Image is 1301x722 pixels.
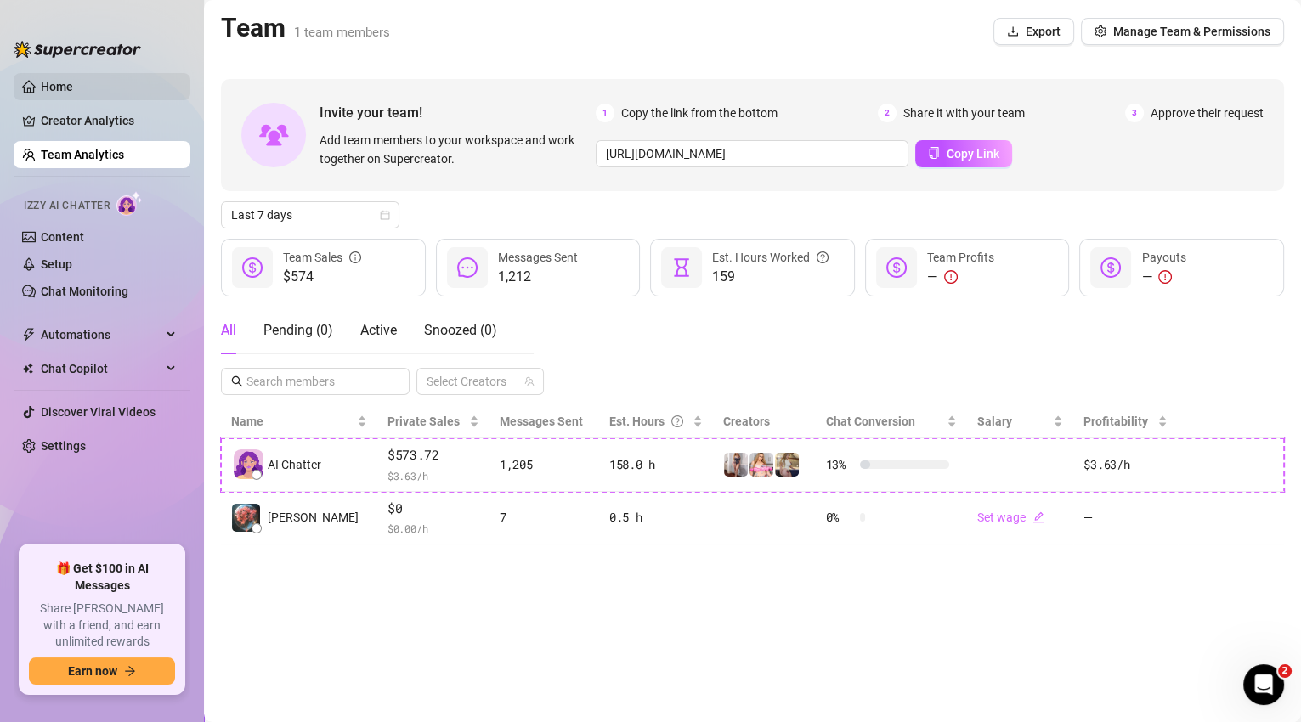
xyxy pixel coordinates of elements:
[621,104,778,122] span: Copy the link from the bottom
[977,510,1044,524] a: Set wageedit
[927,267,994,287] div: —
[41,80,73,93] a: Home
[320,102,596,123] span: Invite your team!
[387,520,479,537] span: $ 0.00 /h
[41,257,72,271] a: Setup
[749,453,773,477] img: Vanessas
[1113,25,1270,38] span: Manage Team & Permissions
[826,508,853,527] span: 0 %
[524,376,535,386] span: team
[915,140,1012,167] button: Copy Link
[1026,25,1061,38] span: Export
[41,321,161,348] span: Automations
[609,412,689,431] div: Est. Hours
[124,665,136,677] span: arrow-right
[268,508,359,527] span: [PERSON_NAME]
[24,198,110,214] span: Izzy AI Chatter
[283,267,361,287] span: $574
[68,664,117,678] span: Earn now
[826,455,853,474] span: 13 %
[387,467,479,484] span: $ 3.63 /h
[41,285,128,298] a: Chat Monitoring
[944,270,958,284] span: exclamation-circle
[380,210,390,220] span: calendar
[1083,455,1168,474] div: $3.63 /h
[29,657,175,685] button: Earn nowarrow-right
[1073,492,1178,545] td: —
[878,104,897,122] span: 2
[360,322,397,338] span: Active
[268,455,321,474] span: AI Chatter
[903,104,1025,122] span: Share it with your team
[387,499,479,519] span: $0
[1083,415,1148,428] span: Profitability
[712,248,829,267] div: Est. Hours Worked
[457,257,478,278] span: message
[724,453,748,477] img: vanessassecretpage
[886,257,907,278] span: dollar-circle
[1081,18,1284,45] button: Manage Team & Permissions
[775,453,799,477] img: vanessa
[116,191,143,216] img: AI Chatter
[817,248,829,267] span: question-circle
[947,147,999,161] span: Copy Link
[993,18,1074,45] button: Export
[500,415,583,428] span: Messages Sent
[609,455,703,474] div: 158.0 h
[500,508,589,527] div: 7
[234,449,263,479] img: izzy-ai-chatter-avatar-DDCN_rTZ.svg
[41,148,124,161] a: Team Analytics
[928,147,940,159] span: copy
[712,267,829,287] span: 159
[498,251,578,264] span: Messages Sent
[1032,511,1044,523] span: edit
[671,257,692,278] span: hourglass
[1141,251,1185,264] span: Payouts
[41,439,86,453] a: Settings
[221,320,236,341] div: All
[713,405,815,438] th: Creators
[231,412,354,431] span: Name
[1125,104,1144,122] span: 3
[927,251,994,264] span: Team Profits
[1095,25,1106,37] span: setting
[1007,25,1019,37] span: download
[221,12,390,44] h2: Team
[246,372,386,391] input: Search members
[1100,257,1121,278] span: dollar-circle
[231,375,243,387] span: search
[1158,270,1172,284] span: exclamation-circle
[283,248,361,267] div: Team Sales
[500,455,589,474] div: 1,205
[609,508,703,527] div: 0.5 h
[320,131,589,168] span: Add team members to your workspace and work together on Supercreator.
[29,601,175,651] span: Share [PERSON_NAME] with a friend, and earn unlimited rewards
[29,561,175,594] span: 🎁 Get $100 in AI Messages
[977,415,1012,428] span: Salary
[596,104,614,122] span: 1
[14,41,141,58] img: logo-BBDzfeDw.svg
[22,328,36,341] span: thunderbolt
[41,230,84,244] a: Content
[1151,104,1264,122] span: Approve their request
[41,355,161,382] span: Chat Copilot
[1141,267,1185,287] div: —
[1243,664,1284,705] iframe: Intercom live chat
[263,320,333,341] div: Pending ( 0 )
[41,107,177,134] a: Creator Analytics
[242,257,263,278] span: dollar-circle
[387,415,460,428] span: Private Sales
[349,248,361,267] span: info-circle
[671,412,683,431] span: question-circle
[1278,664,1292,678] span: 2
[22,363,33,375] img: Chat Copilot
[231,202,389,228] span: Last 7 days
[232,504,260,532] img: Vanessa Means
[41,405,156,419] a: Discover Viral Videos
[498,267,578,287] span: 1,212
[424,322,497,338] span: Snoozed ( 0 )
[387,445,479,465] span: $573.72
[221,405,377,438] th: Name
[826,415,915,428] span: Chat Conversion
[294,25,390,40] span: 1 team members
